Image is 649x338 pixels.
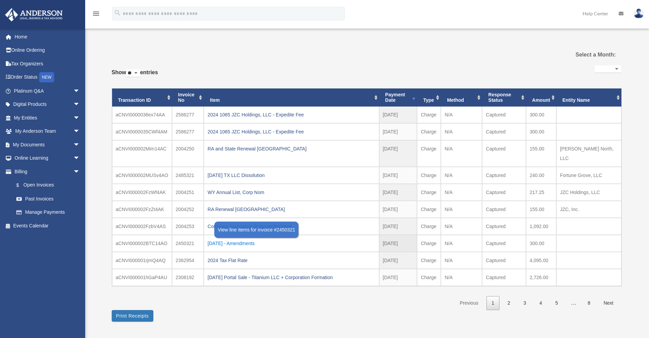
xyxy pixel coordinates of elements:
a: menu [92,12,100,18]
td: N/A [441,184,482,201]
td: N/A [441,140,482,167]
td: N/A [441,123,482,140]
a: Order StatusNEW [5,70,90,84]
td: 240.00 [526,167,556,184]
span: arrow_drop_down [73,165,87,179]
td: Captured [482,269,526,286]
td: JZC Holdings, LLC [556,184,621,201]
td: N/A [441,107,482,123]
td: [DATE] [379,107,417,123]
th: Invoice No: activate to sort column ascending [172,88,204,107]
td: [DATE] [379,140,417,167]
th: Item: activate to sort column ascending [204,88,379,107]
div: NEW [39,72,54,82]
a: 8 [583,296,596,310]
th: Response Status: activate to sort column ascending [482,88,526,107]
td: aCNVI000001hGaP4AU [112,269,172,286]
img: User Pic [634,9,644,18]
td: [DATE] [379,201,417,218]
td: 2450321 [172,235,204,252]
a: My Entitiesarrow_drop_down [5,111,90,125]
td: 4,095.00 [526,252,556,269]
a: 3 [519,296,531,310]
td: 300.00 [526,107,556,123]
td: Captured [482,123,526,140]
td: 2004251 [172,184,204,201]
td: aCNVI0000036ex74AA [112,107,172,123]
td: aCNVI000002FzbV4AS [112,218,172,235]
td: [DATE] [379,218,417,235]
th: Entity Name: activate to sort column ascending [556,88,621,107]
div: [DATE] - Amendments [207,239,375,248]
span: arrow_drop_down [73,151,87,165]
td: Captured [482,167,526,184]
a: Tax Organizers [5,57,90,70]
th: Payment Date: activate to sort column ascending [379,88,417,107]
td: Captured [482,184,526,201]
label: Select a Month: [541,50,616,60]
td: Charge [417,218,441,235]
td: 217.25 [526,184,556,201]
span: arrow_drop_down [73,84,87,98]
td: Captured [482,140,526,167]
td: 2485321 [172,167,204,184]
td: N/A [441,218,482,235]
td: Captured [482,107,526,123]
td: Charge [417,201,441,218]
a: $Open Invoices [10,178,90,192]
td: 2308192 [172,269,204,286]
td: aCNVI000002FzZt4AK [112,201,172,218]
a: 1 [486,296,499,310]
td: 1,092.00 [526,218,556,235]
td: N/A [441,269,482,286]
td: [DATE] [379,252,417,269]
td: 2586277 [172,107,204,123]
i: menu [92,10,100,18]
th: Type: activate to sort column ascending [417,88,441,107]
div: Company Assistance Program Renewal [207,222,375,231]
td: Charge [417,123,441,140]
div: 2024 1065 JZC Holdings, LLC - Expedite Fee [207,110,375,119]
td: Charge [417,184,441,201]
a: Manage Payments [10,206,90,219]
div: RA Renewal [GEOGRAPHIC_DATA] [207,205,375,214]
td: [DATE] [379,184,417,201]
i: search [114,9,121,17]
a: Digital Productsarrow_drop_down [5,98,90,111]
span: arrow_drop_down [73,111,87,125]
a: Online Learningarrow_drop_down [5,151,90,165]
td: Captured [482,201,526,218]
span: arrow_drop_down [73,125,87,139]
button: Print Receipts [112,310,153,322]
td: 300.00 [526,235,556,252]
td: JZC, Inc. [556,201,621,218]
th: Amount: activate to sort column ascending [526,88,556,107]
div: WY Annual List, Corp Nom [207,188,375,197]
td: N/A [441,167,482,184]
a: Billingarrow_drop_down [5,165,90,178]
span: … [566,300,582,306]
td: 2586277 [172,123,204,140]
td: 155.00 [526,140,556,167]
td: Captured [482,235,526,252]
td: Charge [417,269,441,286]
a: Past Invoices [10,192,87,206]
td: Captured [482,252,526,269]
td: [DATE] [379,123,417,140]
a: Platinum Q&Aarrow_drop_down [5,84,90,98]
th: Method: activate to sort column ascending [441,88,482,107]
a: 5 [550,296,563,310]
a: Online Ordering [5,44,90,57]
td: [PERSON_NAME] North, LLC [556,140,621,167]
img: Anderson Advisors Platinum Portal [3,8,65,21]
span: arrow_drop_down [73,98,87,112]
td: 2362954 [172,252,204,269]
td: 2,726.00 [526,269,556,286]
a: My Documentsarrow_drop_down [5,138,90,151]
div: [DATE] TX LLC Dissolution [207,171,375,180]
div: 2024 1065 JZC Holdings, LLC - Expedite Fee [207,127,375,136]
label: Show entries [112,68,158,84]
td: N/A [441,235,482,252]
td: [DATE] [379,167,417,184]
td: N/A [441,201,482,218]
